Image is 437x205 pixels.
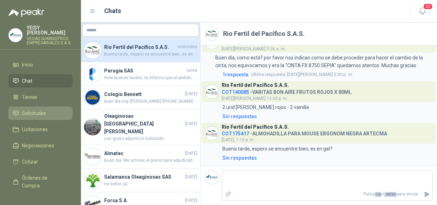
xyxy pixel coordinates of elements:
span: ENTER [384,192,397,197]
span: Tareas [22,93,37,101]
a: Company LogoSalamanca Oleaginosas SAS[DATE]no señor (a) [81,169,200,192]
img: Company Logo [9,28,22,42]
span: COT140085 [222,89,249,95]
p: Pulsa + para enviar [234,188,421,200]
a: Negociaciones [8,139,72,152]
a: Órdenes de Compra [8,171,72,192]
a: Licitaciones [8,123,72,136]
span: con gusto adjunto lo solcitado [104,135,197,142]
span: miércoles [178,44,197,50]
img: Company Logo [84,118,101,135]
span: [DATE][PERSON_NAME] 12:03 p. m. [222,96,288,101]
a: Company LogoOleaginosas [GEOGRAPHIC_DATA][PERSON_NAME][DATE]con gusto adjunto lo solcitado [81,109,200,145]
a: Company LogoRio Fertil del Pacífico S.A.S.miércolesBuena tarde, espero se encuentre bien, es en gel? [81,39,200,62]
h4: Oleaginosas [GEOGRAPHIC_DATA][PERSON_NAME] [104,112,184,135]
button: Enviar [421,188,432,200]
span: COT175417 [222,131,249,136]
p: YEISY [PERSON_NAME] [27,25,72,35]
img: Company Logo [205,27,218,40]
span: [DATE] [185,197,197,204]
a: Chat [8,74,72,88]
span: Ctrl [374,192,382,197]
span: Chat [22,77,32,85]
img: Company Logo [84,42,101,59]
p: 2 und [PERSON_NAME] rojos - 2 vainilla [222,103,309,111]
h4: Perugia SAS [104,67,185,75]
img: Company Logo [84,65,101,82]
span: Ultima respuesta [251,71,285,78]
p: Buena tarde, espero se encuentre bien, es en gel? [222,145,332,153]
span: [DATE] [185,91,197,97]
img: Company Logo [84,172,101,189]
span: [DATE] [185,121,197,127]
img: Company Logo [84,89,101,106]
h4: Colegio Bennett [104,90,184,98]
h4: Almatec [104,149,184,157]
div: Sin respuestas [222,154,257,162]
a: Company LogoPerugia SASlunesHola buenas tardes, te informo que el pedido entregado el dia [PERSON... [81,62,200,86]
h4: Forsa S.A [104,197,184,204]
a: 1respuestaUltima respuesta[DATE][PERSON_NAME] 2:30 p. m. [221,71,433,78]
span: [DATE] [185,150,197,157]
span: buen día soy [PERSON_NAME] [PHONE_NUMBER] whatsapp [104,98,197,105]
span: Buen dia. Me activas el precio para adjudicártelo porfa, el mismo precio [104,157,197,164]
img: Company Logo [84,148,101,165]
a: Sin respuestas [221,113,433,120]
span: [DATE], 1:15 p. m. [222,137,255,142]
span: no señor (a) [104,181,197,187]
span: [DATE][PERSON_NAME] 9:36 a. m. [222,46,286,51]
span: [DATE] [185,174,197,180]
span: Hola buenas tardes, te informo que el pedido entregado el dia [PERSON_NAME][DATE], lo entregaron ... [104,75,197,81]
div: Sin respuestas [222,113,257,120]
span: lunes [186,67,197,74]
a: Company LogoAlmatec[DATE]Buen dia. Me activas el precio para adjudicártelo porfa, el mismo precio [81,145,200,169]
label: Adjuntar archivos [222,188,234,200]
p: Buen día, como está? por favor nos indican como se debe proceder para hacer el cambio de la cinta... [215,54,433,69]
span: Solicitudes [22,109,46,117]
span: [DATE][PERSON_NAME] 2:30 p. m. [251,71,353,78]
h4: Rio Fertil del Pacífico S.A.S. [104,43,176,51]
a: Tareas [8,90,72,104]
h2: Rio Fertil del Pacífico S.A.S. [223,29,305,39]
img: Logo peakr [8,8,44,17]
span: Buena tarde, espero se encuentre bien, es en gel? [104,51,197,58]
span: 20 [423,3,433,10]
span: Licitaciones [22,126,48,133]
h1: Chats [104,6,121,16]
p: VEGAS SUMINISTROS EMPRESARIALES S A S [27,37,72,45]
h4: - VARITAS BON AIRE FRUTOS ROJOS X 80ML [222,88,351,94]
h4: - ALMOHADILLA PARA MOUSE ERGONOM NEGRA ARTECMA [222,129,387,136]
h3: Rio Fertil del Pacífico S.A.S. [222,83,289,87]
a: Company LogoColegio Bennett[DATE]buen día soy [PERSON_NAME] [PHONE_NUMBER] whatsapp [81,86,200,109]
a: Inicio [8,58,72,71]
a: Solicitudes [8,107,72,120]
h4: Salamanca Oleaginosas SAS [104,173,184,181]
img: Company Logo [205,171,218,184]
button: 20 [416,5,429,18]
a: Cotizar [8,155,72,168]
h3: Rio Fertil del Pacífico S.A.S. [222,125,289,129]
span: Negociaciones [22,142,54,149]
span: Inicio [22,61,33,69]
span: 1 respuesta [222,71,248,78]
img: Company Logo [205,127,218,140]
img: Company Logo [205,85,218,98]
span: Cotizar [22,158,38,166]
a: Sin respuestas [221,154,433,162]
span: Órdenes de Compra [22,174,66,190]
